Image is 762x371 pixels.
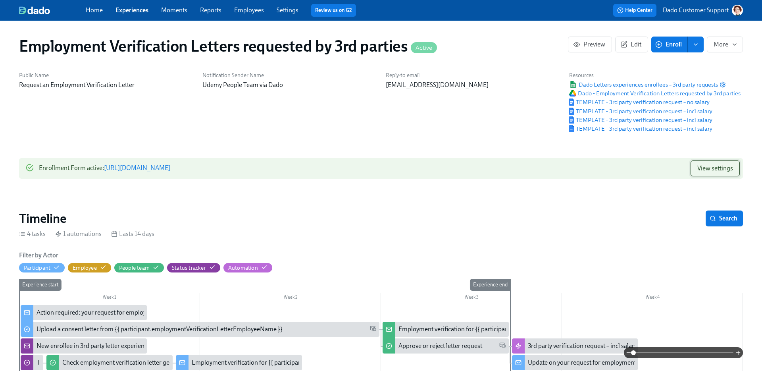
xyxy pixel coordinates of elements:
span: Dado Letters experiences enrollees – 3rd party requests [569,81,718,89]
a: Reports [200,6,221,14]
div: Lasts 14 days [111,230,154,238]
p: [EMAIL_ADDRESS][DOMAIN_NAME] [386,81,560,89]
a: Experiences [115,6,148,14]
span: Dado - Employment Verification Letters requested by 3rd parties [569,89,741,97]
img: Google Sheet [569,81,577,88]
div: Employment verification for {{ participant.fullName }} – requested by {{ participant.organization }} [398,325,662,334]
span: Edit [622,41,641,48]
h6: Public Name [19,71,193,79]
button: Search [706,211,743,226]
div: Check employment verification letter generated for {{ employee.fullName || "(employee not found)" }} [46,355,173,370]
div: Check employment verification letter generated for {{ employee.fullName || "(employee not found)" }} [62,358,335,367]
a: dado [19,6,86,14]
div: 3rd party verification request – incl salary [528,342,637,350]
img: AATXAJw-nxTkv1ws5kLOi-TQIsf862R-bs_0p3UQSuGH=s96-c [732,5,743,16]
a: Moments [161,6,187,14]
button: People team [114,263,164,272]
button: Dado Customer Support [663,5,743,16]
div: Approve or reject letter request [398,342,482,350]
div: Week 4 [562,293,743,303]
span: More [714,41,736,48]
button: enroll [688,37,704,52]
div: Triggers when letter created [21,355,43,370]
img: Google Document [569,125,574,132]
a: Google DocumentTEMPLATE - 3rd party verification request – incl salary [569,125,712,133]
div: Employment verification for {{ participant.employmentVerificationLetterEmployeeName }} [176,355,302,370]
button: Help Center [613,4,656,17]
div: Action required: your request for employment verification for {{ participant.employmentVerificati... [37,308,370,317]
a: Google SheetDado Letters experiences enrollees – 3rd party requests [569,81,718,89]
div: Experience end [470,279,511,291]
a: Settings [277,6,298,14]
span: Search [711,214,737,222]
div: 1 automations [55,230,102,238]
div: Week 1 [19,293,200,303]
button: Participant [19,263,65,272]
img: Google Document [569,108,574,115]
div: 3rd party verification request – incl salary [512,338,638,354]
a: Review us on G2 [315,6,352,14]
span: TEMPLATE - 3rd party verification request – no salary [569,98,710,106]
div: Hide Automation [228,264,258,272]
a: Google DriveDado - Employment Verification Letters requested by 3rd parties [569,89,741,97]
div: Update on your request for employment verification for {{ participant.employmentVerificationLette... [512,355,638,370]
div: Enrollment Form active : [39,160,170,176]
h6: Filter by Actor [19,251,58,260]
div: 4 tasks [19,230,46,238]
a: [URL][DOMAIN_NAME] [104,164,170,172]
div: Experience start [19,279,62,291]
button: Employee [68,263,111,272]
div: Triggers when letter created [37,358,112,367]
button: View settings [691,160,740,176]
p: Request an Employment Verification Letter [19,81,193,89]
button: Preview [568,37,612,52]
img: Google Document [569,99,574,106]
button: Review us on G2 [311,4,356,17]
div: New enrollee in 3rd party letter experience: {{ participant.employmentVerificationLetterEmployeeN... [21,338,147,354]
span: TEMPLATE - 3rd party verification request – incl salary [569,107,712,115]
button: More [707,37,743,52]
img: Google Drive [569,90,576,97]
button: Enroll [651,37,688,52]
span: Enroll [657,41,682,48]
div: Upload a consent letter from {{ participant.employmentVerificationLetterEmployeeName }} [21,322,379,337]
button: Edit [615,37,648,52]
h6: Resources [569,71,741,79]
div: Upload a consent letter from {{ participant.employmentVerificationLetterEmployeeName }} [37,325,283,334]
span: TEMPLATE - 3rd party verification request – incl salary [569,116,712,124]
div: Hide People team [119,264,150,272]
button: Status tracker [167,263,220,272]
div: Hide Employee [73,264,97,272]
div: Week 2 [200,293,381,303]
span: TEMPLATE - 3rd party verification request – incl salary [569,125,712,133]
div: Approve or reject letter request [383,338,509,354]
a: Google DocumentTEMPLATE - 3rd party verification request – incl salary [569,107,712,115]
div: New enrollee in 3rd party letter experience: {{ participant.employmentVerificationLetterEmployeeN... [37,342,321,350]
a: Google DocumentTEMPLATE - 3rd party verification request – incl salary [569,116,712,124]
div: Week 3 [381,293,562,303]
a: Employees [234,6,264,14]
button: Automation [223,263,272,272]
span: View settings [697,164,733,172]
span: Work Email [370,325,376,334]
span: Preview [575,41,605,48]
span: Active [411,45,437,51]
div: Hide Status tracker [172,264,206,272]
a: Home [86,6,103,14]
div: Employment verification for {{ participant.fullName }} – requested by {{ participant.organization }} [383,322,509,337]
div: Employment verification for {{ participant.employmentVerificationLetterEmployeeName }} [192,358,436,367]
h1: Employment Verification Letters requested by 3rd parties [19,37,437,56]
img: Google Document [569,116,574,124]
p: Udemy People Team via Dado [202,81,376,89]
img: dado [19,6,50,14]
div: Hide Participant [24,264,50,272]
h6: Notification Sender Name [202,71,376,79]
h2: Timeline [19,211,66,226]
h6: Reply-to email [386,71,560,79]
a: Google DocumentTEMPLATE - 3rd party verification request – no salary [569,98,710,106]
span: Help Center [617,6,652,14]
p: Dado Customer Support [663,6,729,15]
span: Work Email [499,342,506,351]
div: Action required: your request for employment verification for {{ participant.employmentVerificati... [21,305,147,320]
